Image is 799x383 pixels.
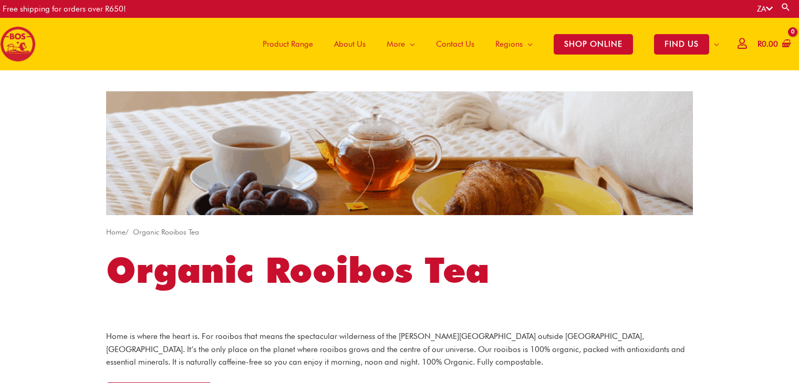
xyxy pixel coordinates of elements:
img: sa website cateogry banner tea [106,91,693,215]
a: SHOP ONLINE [543,18,644,70]
span: About Us [334,28,366,60]
span: More [387,28,405,60]
span: R [758,39,762,49]
a: Product Range [252,18,324,70]
a: More [376,18,426,70]
bdi: 0.00 [758,39,778,49]
p: Home is where the heart is. For rooibos that means the spectacular wilderness of the [PERSON_NAME... [106,330,693,369]
span: Contact Us [436,28,474,60]
span: SHOP ONLINE [554,34,633,55]
a: View Shopping Cart, empty [755,33,791,56]
a: Search button [781,2,791,12]
nav: Site Navigation [244,18,730,70]
a: About Us [324,18,376,70]
span: Product Range [263,28,313,60]
a: Home [106,228,126,236]
a: Contact Us [426,18,485,70]
span: Regions [495,28,523,60]
nav: Breadcrumb [106,226,693,239]
a: ZA [757,4,773,14]
a: Regions [485,18,543,70]
h1: Organic Rooibos Tea [106,246,693,295]
span: FIND US [654,34,709,55]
